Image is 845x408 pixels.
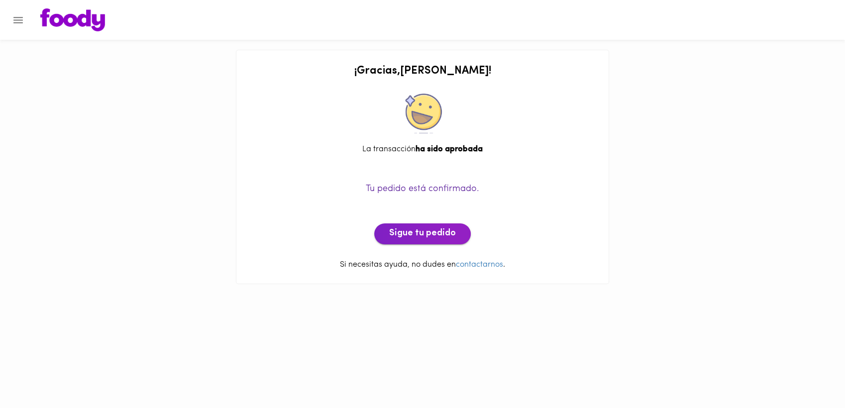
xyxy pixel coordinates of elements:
[456,261,503,269] a: contactarnos
[389,228,456,239] span: Sigue tu pedido
[374,223,471,244] button: Sigue tu pedido
[246,259,599,271] p: Si necesitas ayuda, no dudes en .
[6,8,30,32] button: Menu
[246,65,599,77] h2: ¡ Gracias , [PERSON_NAME] !
[246,144,599,155] div: La transacción
[366,185,479,194] span: Tu pedido está confirmado.
[416,145,483,153] b: ha sido aprobada
[787,350,835,398] iframe: Messagebird Livechat Widget
[403,94,442,134] img: approved.png
[40,8,105,31] img: logo.png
